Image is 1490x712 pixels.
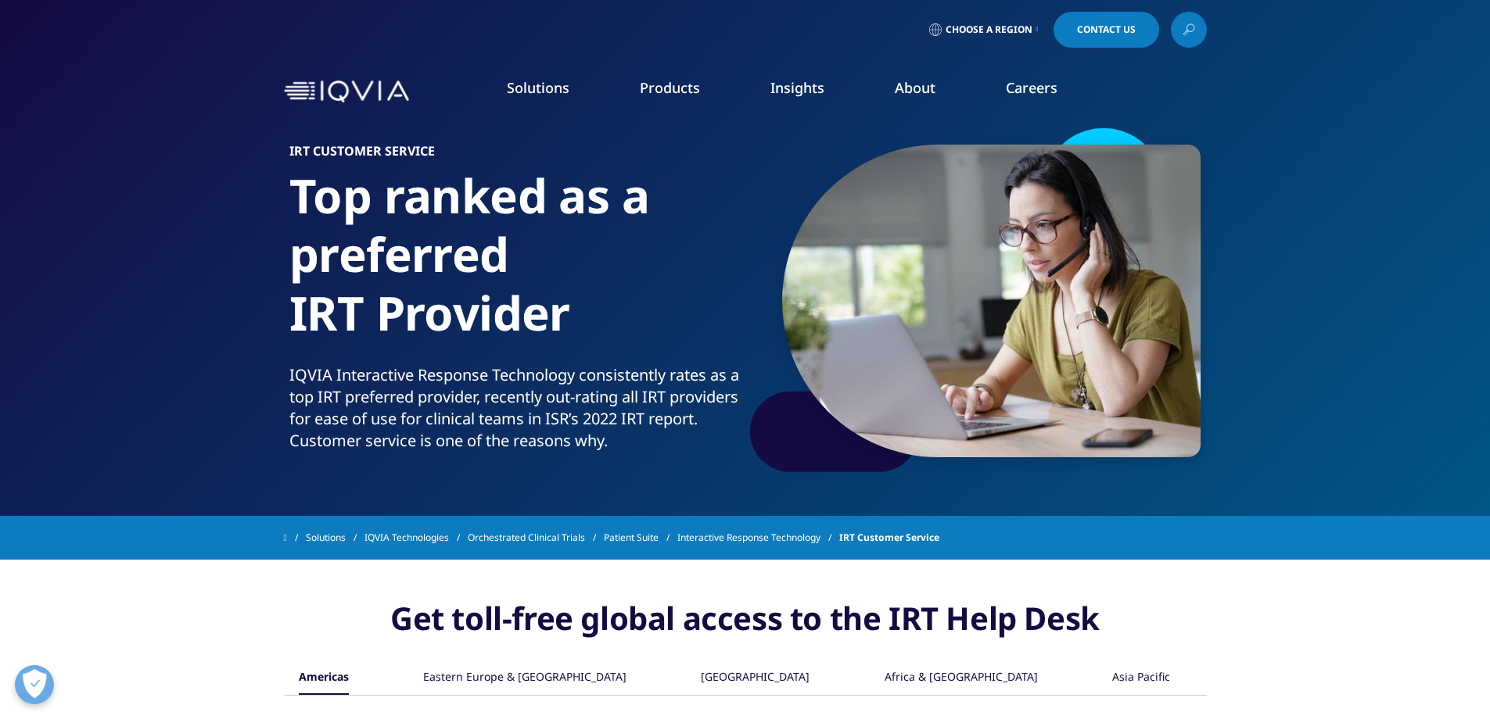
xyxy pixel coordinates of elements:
button: Eastern Europe & [GEOGRAPHIC_DATA] [421,661,627,695]
button: Africa & [GEOGRAPHIC_DATA] [882,661,1038,695]
p: IQVIA Interactive Response Technology consistently rates as a top IRT preferred provider, recentl... [289,364,739,461]
a: Careers [1006,78,1057,97]
img: IQVIA Healthcare Information Technology and Pharma Clinical Research Company [284,81,409,103]
a: Interactive Response Technology [677,524,839,552]
a: About [895,78,935,97]
a: Insights [770,78,824,97]
h6: IRT CUSTOMER SERVICE [289,145,739,166]
button: [GEOGRAPHIC_DATA] [698,661,810,695]
div: Americas [299,661,349,695]
button: Asia Pacific [1110,661,1170,695]
div: Asia Pacific [1112,661,1170,695]
div: [GEOGRAPHIC_DATA] [701,661,810,695]
h3: Get toll-free global access to the IRT Help Desk [284,599,1207,661]
a: Contact Us [1054,12,1159,48]
button: Americas [296,661,349,695]
a: Products [640,78,700,97]
span: Choose a Region [946,23,1032,36]
a: Patient Suite [604,524,677,552]
div: Africa & [GEOGRAPHIC_DATA] [885,661,1038,695]
span: IRT Customer Service [839,524,939,552]
a: Orchestrated Clinical Trials [468,524,604,552]
div: Eastern Europe & [GEOGRAPHIC_DATA] [423,661,627,695]
h1: Top ranked as a preferred IRT Provider [289,166,739,364]
img: irt-hero-image---cropped.jpg [782,145,1201,457]
a: Solutions [507,78,569,97]
a: Solutions [306,524,364,552]
button: 優先設定センターを開く [15,665,54,704]
a: IQVIA Technologies [364,524,468,552]
span: Contact Us [1077,25,1136,34]
nav: Primary [415,55,1207,128]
